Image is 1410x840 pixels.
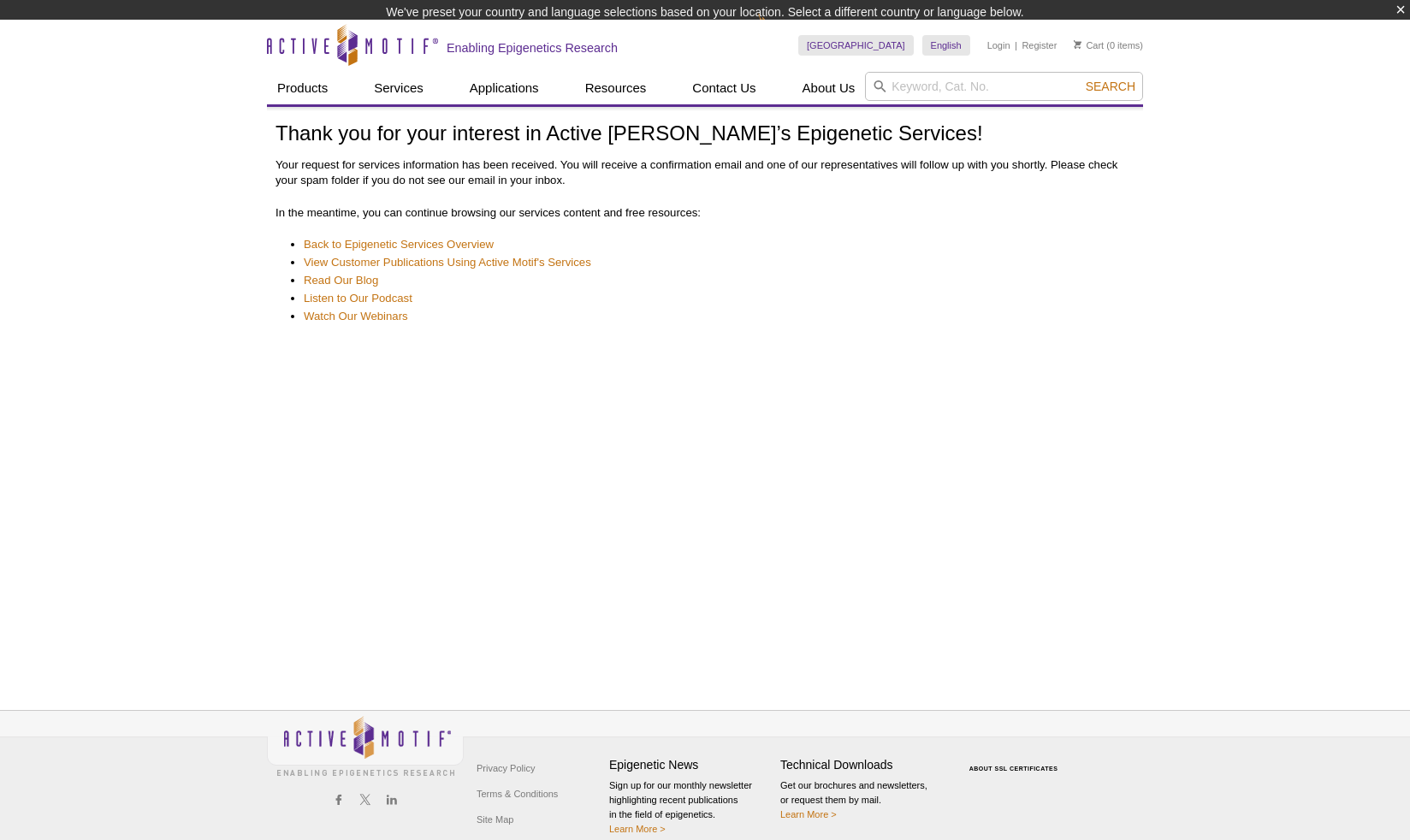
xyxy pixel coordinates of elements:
a: Privacy Policy [472,755,539,781]
a: Resources [575,72,657,104]
a: ABOUT SSL CERTIFICATES [969,766,1058,772]
p: In the meantime, you can continue browsing our services content and free resources: [275,205,1135,221]
a: [GEOGRAPHIC_DATA] [798,35,914,56]
img: Change Here [758,13,803,53]
a: Learn More > [609,824,666,834]
a: Listen to Our Podcast [304,291,412,306]
a: Register [1022,39,1057,51]
table: Click to Verify - This site chose Symantec SSL for secure e-commerce and confidential communicati... [951,741,1080,778]
a: View Customer Publications Using Active Motif's Services [304,255,591,270]
p: Get our brochures and newsletters, or request them by mail. [780,778,943,822]
h4: Technical Downloads [780,758,943,772]
a: About Us [792,72,866,104]
p: Your request for services information has been received. You will receive a confirmation email an... [275,157,1135,188]
p: Sign up for our monthly newsletter highlighting recent publications in the field of epigenetics. [609,778,772,837]
a: Watch Our Webinars [304,309,408,324]
a: Read Our Blog [304,273,378,288]
a: Login [987,39,1010,51]
a: Cart [1074,39,1104,51]
a: Contact Us [682,72,766,104]
h1: Thank you for your interest in Active [PERSON_NAME]’s Epigenetic Services! [275,122,1135,147]
input: Keyword, Cat. No. [865,72,1143,101]
button: Search [1081,79,1140,94]
a: Products [267,72,338,104]
a: Site Map [472,807,518,832]
a: Back to Epigenetic Services Overview [304,237,494,252]
img: Active Motif, [267,711,464,780]
h4: Epigenetic News [609,758,772,772]
h2: Enabling Epigenetics Research [447,40,618,56]
a: English [922,35,970,56]
li: (0 items) [1074,35,1143,56]
a: Applications [459,72,549,104]
a: Learn More > [780,809,837,819]
a: Terms & Conditions [472,781,562,807]
a: Services [364,72,434,104]
img: Your Cart [1074,40,1081,49]
span: Search [1086,80,1135,93]
li: | [1015,35,1017,56]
